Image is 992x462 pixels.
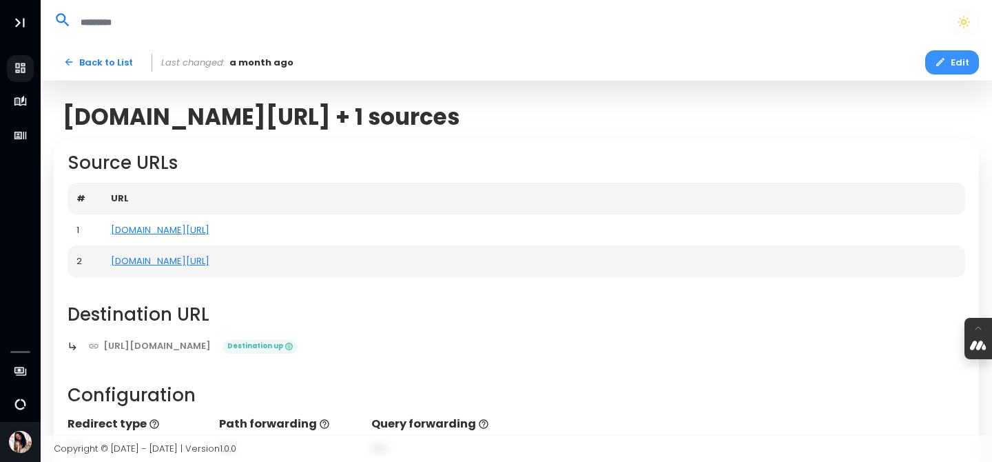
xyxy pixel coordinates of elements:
[102,183,966,214] th: URL
[68,304,966,325] h2: Destination URL
[925,50,979,74] button: Edit
[111,254,209,268] a: [DOMAIN_NAME][URL]
[68,183,102,214] th: #
[68,416,206,432] p: Redirect type
[371,416,510,432] p: Query forwarding
[76,254,93,268] div: 2
[54,50,143,74] a: Back to List
[79,334,221,359] a: [URL][DOMAIN_NAME]
[111,223,209,237] a: [DOMAIN_NAME][URL]
[76,223,93,237] div: 1
[161,56,225,70] span: Last changed:
[223,340,298,354] span: Destination up
[9,431,32,454] img: Avatar
[219,416,358,432] p: Path forwarding
[68,385,966,406] h2: Configuration
[54,442,236,455] span: Copyright © [DATE] - [DATE] | Version 1.0.0
[7,10,33,36] button: Toggle Aside
[229,56,293,70] span: a month ago
[68,152,966,174] h2: Source URLs
[63,103,459,130] span: [DOMAIN_NAME][URL] + 1 sources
